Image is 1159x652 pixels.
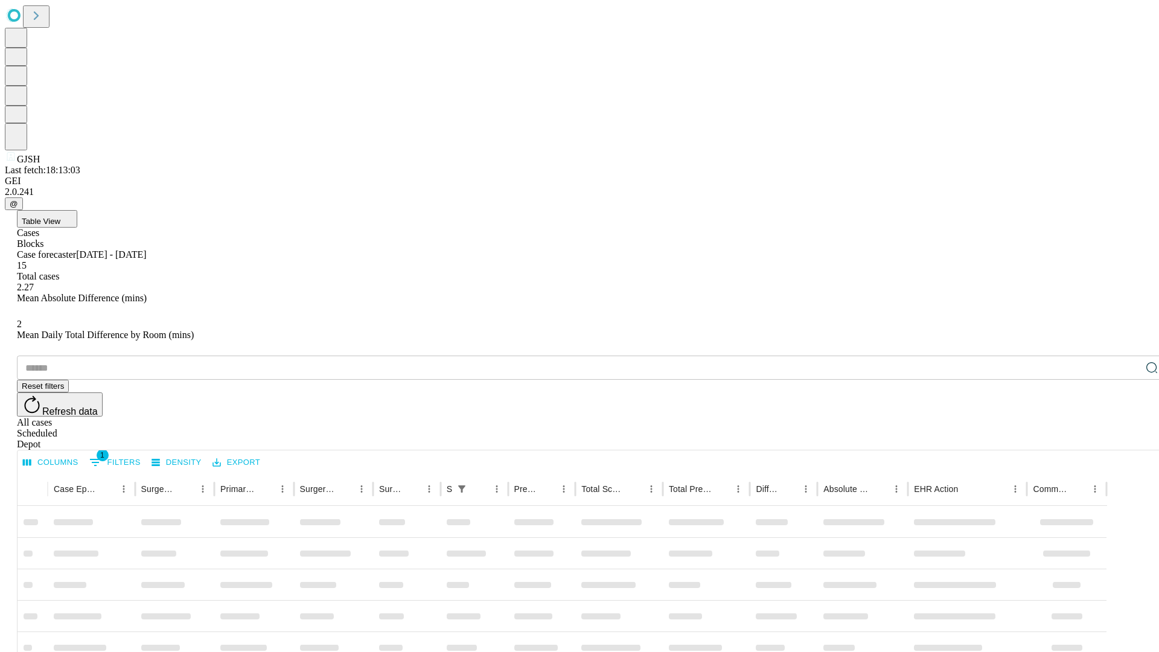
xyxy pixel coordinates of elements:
button: Select columns [20,453,81,472]
div: 1 active filter [453,481,470,497]
button: Sort [404,481,421,497]
button: Table View [17,210,77,228]
button: Sort [959,481,976,497]
button: Sort [1070,481,1087,497]
div: Scheduled In Room Duration [447,484,452,494]
button: Sort [781,481,797,497]
button: Menu [488,481,505,497]
span: Total cases [17,271,59,281]
div: Predicted In Room Duration [514,484,538,494]
span: Table View [22,217,60,226]
button: Show filters [86,453,144,472]
div: Total Predicted Duration [669,484,712,494]
div: GEI [5,176,1154,187]
div: Absolute Difference [823,484,870,494]
button: Sort [257,481,274,497]
span: GJSH [17,154,40,164]
span: Mean Absolute Difference (mins) [17,293,147,303]
div: Case Epic Id [54,484,97,494]
span: Case forecaster [17,249,76,260]
button: Density [148,453,205,472]
span: [DATE] - [DATE] [76,249,146,260]
button: Menu [643,481,660,497]
div: Surgeon Name [141,484,176,494]
button: Sort [538,481,555,497]
button: Menu [421,481,438,497]
button: Reset filters [17,380,69,392]
span: 2.27 [17,282,34,292]
div: 2.0.241 [5,187,1154,197]
button: Sort [713,481,730,497]
div: EHR Action [914,484,958,494]
span: Reset filters [22,382,64,391]
div: Difference [756,484,779,494]
button: Menu [115,481,132,497]
button: Show filters [453,481,470,497]
button: Menu [353,481,370,497]
div: Surgery Name [300,484,335,494]
span: Refresh data [42,406,98,417]
span: 15 [17,260,27,270]
button: Menu [1007,481,1024,497]
button: Menu [274,481,291,497]
button: Sort [871,481,888,497]
button: Menu [194,481,211,497]
button: Sort [98,481,115,497]
button: Sort [336,481,353,497]
span: 2 [17,319,22,329]
span: Last fetch: 18:13:03 [5,165,80,175]
button: Menu [888,481,905,497]
button: Menu [797,481,814,497]
div: Primary Service [220,484,255,494]
div: Comments [1033,484,1068,494]
span: 1 [97,449,109,461]
button: Sort [177,481,194,497]
div: Surgery Date [379,484,403,494]
button: @ [5,197,23,210]
button: Export [209,453,263,472]
span: Mean Daily Total Difference by Room (mins) [17,330,194,340]
div: Total Scheduled Duration [581,484,625,494]
button: Menu [555,481,572,497]
button: Sort [471,481,488,497]
button: Menu [1087,481,1103,497]
button: Menu [730,481,747,497]
button: Sort [626,481,643,497]
span: @ [10,199,18,208]
button: Refresh data [17,392,103,417]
